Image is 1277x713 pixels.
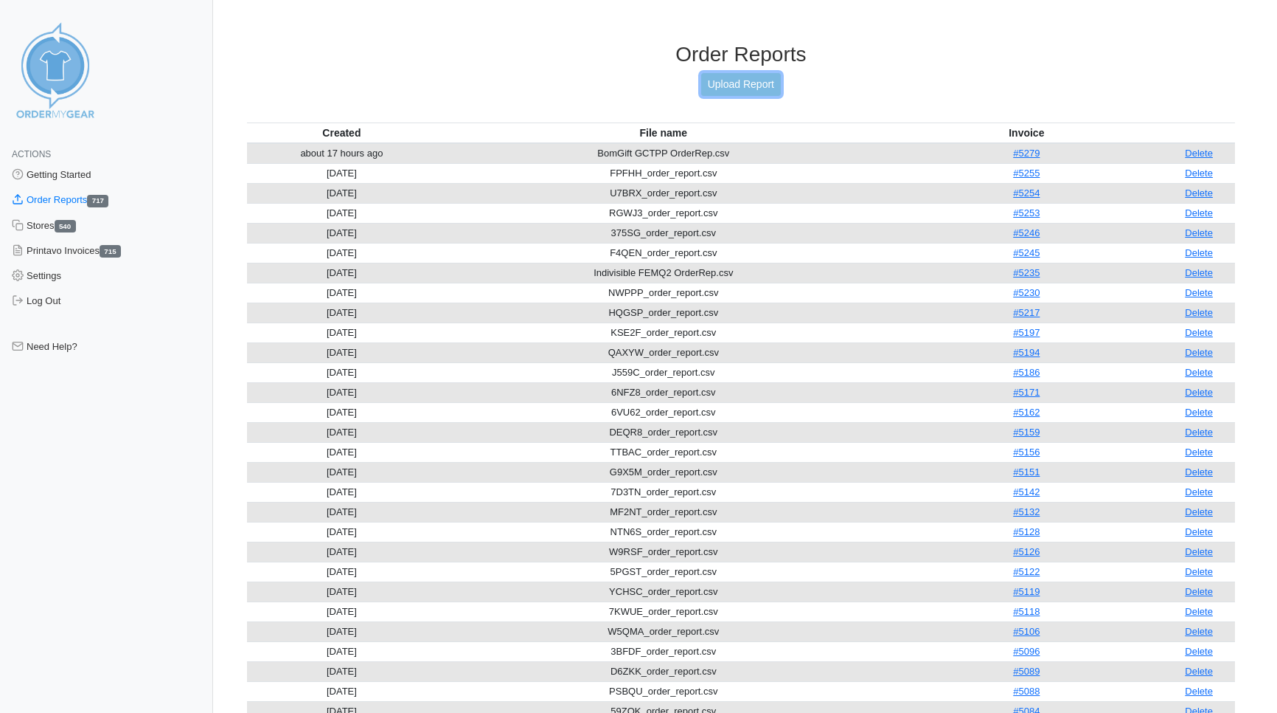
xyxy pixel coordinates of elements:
a: #5217 [1013,307,1040,318]
td: about 17 hours ago [247,143,436,164]
td: [DATE] [247,402,436,422]
td: [DATE] [247,323,436,342]
a: #5186 [1013,367,1040,378]
a: #5089 [1013,666,1040,677]
td: [DATE] [247,602,436,621]
td: 6NFZ8_order_report.csv [436,382,890,402]
td: 3BFDF_order_report.csv [436,641,890,661]
td: W9RSF_order_report.csv [436,542,890,562]
td: [DATE] [247,582,436,602]
td: 7KWUE_order_report.csv [436,602,890,621]
a: #5279 [1013,148,1040,159]
a: #5246 [1013,227,1040,238]
a: Delete [1185,247,1213,258]
a: Delete [1185,586,1213,597]
td: PSBQU_order_report.csv [436,681,890,701]
td: NTN6S_order_report.csv [436,522,890,542]
td: KSE2F_order_report.csv [436,323,890,342]
td: [DATE] [247,203,436,223]
a: #5132 [1013,506,1040,517]
a: #5162 [1013,407,1040,418]
a: Delete [1185,207,1213,218]
a: Delete [1185,506,1213,517]
td: 375SG_order_report.csv [436,223,890,243]
a: #5235 [1013,267,1040,278]
td: TTBAC_order_report.csv [436,442,890,462]
td: [DATE] [247,482,436,502]
a: #5159 [1013,427,1040,438]
a: #5106 [1013,626,1040,637]
a: Delete [1185,287,1213,298]
a: #5119 [1013,586,1040,597]
td: F4QEN_order_report.csv [436,243,890,263]
a: Delete [1185,606,1213,617]
td: [DATE] [247,522,436,542]
a: Delete [1185,347,1213,358]
td: W5QMA_order_report.csv [436,621,890,641]
th: Created [247,123,436,143]
h3: Order Reports [247,42,1235,67]
a: Delete [1185,546,1213,557]
td: [DATE] [247,681,436,701]
a: #5126 [1013,546,1040,557]
td: [DATE] [247,542,436,562]
td: J559C_order_report.csv [436,362,890,382]
td: U7BRX_order_report.csv [436,183,890,203]
a: #5096 [1013,646,1040,657]
a: #5151 [1013,466,1040,478]
a: #5245 [1013,247,1040,258]
td: [DATE] [247,303,436,323]
a: #5122 [1013,566,1040,577]
td: HQGSP_order_report.csv [436,303,890,323]
a: Delete [1185,168,1213,179]
td: [DATE] [247,641,436,661]
td: G9X5M_order_report.csv [436,462,890,482]
a: #5156 [1013,447,1040,458]
a: #5254 [1013,187,1040,199]
a: #5194 [1013,347,1040,358]
td: MF2NT_order_report.csv [436,502,890,522]
td: FPFHH_order_report.csv [436,163,890,183]
td: [DATE] [247,183,436,203]
a: Delete [1185,187,1213,199]
a: Delete [1185,626,1213,637]
td: [DATE] [247,243,436,263]
td: DEQR8_order_report.csv [436,422,890,442]
span: 540 [55,220,76,232]
a: #5230 [1013,287,1040,298]
a: #5088 [1013,686,1040,697]
td: QAXYW_order_report.csv [436,342,890,362]
td: [DATE] [247,661,436,681]
a: Delete [1185,466,1213,478]
td: Indivisible FEMQ2 OrderRep.csv [436,263,890,283]
a: Delete [1185,327,1213,338]
a: Delete [1185,227,1213,238]
a: #5171 [1013,387,1040,398]
a: Delete [1185,307,1213,318]
a: Delete [1185,367,1213,378]
a: Delete [1185,447,1213,458]
td: NWPPP_order_report.csv [436,283,890,303]
td: BomGift GCTPP OrderRep.csv [436,143,890,164]
a: #5118 [1013,606,1040,617]
td: [DATE] [247,163,436,183]
a: Delete [1185,148,1213,159]
a: Delete [1185,686,1213,697]
td: 5PGST_order_report.csv [436,562,890,582]
td: D6ZKK_order_report.csv [436,661,890,681]
a: #5142 [1013,486,1040,497]
td: [DATE] [247,502,436,522]
a: Delete [1185,486,1213,497]
td: 6VU62_order_report.csv [436,402,890,422]
td: [DATE] [247,223,436,243]
td: YCHSC_order_report.csv [436,582,890,602]
td: [DATE] [247,562,436,582]
th: File name [436,123,890,143]
a: Delete [1185,427,1213,438]
td: RGWJ3_order_report.csv [436,203,890,223]
td: [DATE] [247,621,436,641]
a: Delete [1185,387,1213,398]
a: Upload Report [701,73,781,96]
a: Delete [1185,526,1213,537]
td: 7D3TN_order_report.csv [436,482,890,502]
